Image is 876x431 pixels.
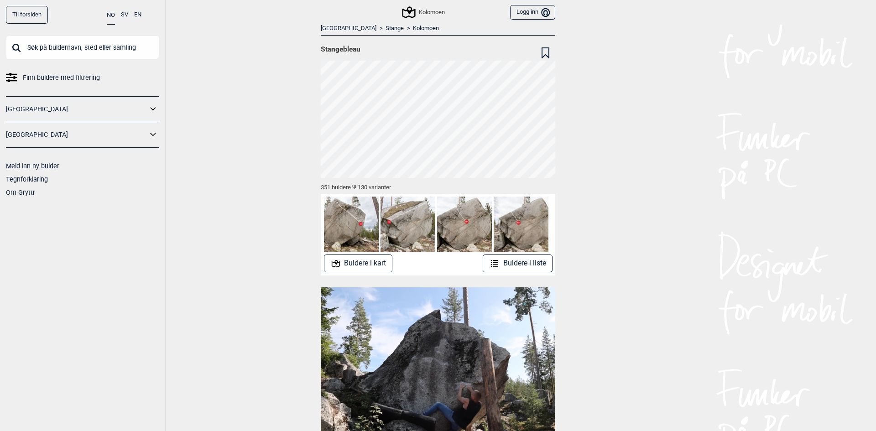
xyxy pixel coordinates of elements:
div: Kolomoen [403,7,445,18]
a: Om Gryttr [6,189,35,196]
div: 351 buldere Ψ 130 varianter [321,178,555,194]
button: Logg inn [510,5,555,20]
a: [GEOGRAPHIC_DATA] [321,25,376,32]
a: [GEOGRAPHIC_DATA] [6,128,147,141]
img: Forhudens pris [381,197,435,251]
button: Buldere i liste [483,254,553,272]
a: Tegnforklaring [6,176,48,183]
img: Hudens pris [437,197,492,251]
a: Finn buldere med filtrering [6,71,159,84]
input: Søk på buldernavn, sted eller samling [6,36,159,59]
span: Stangebleau [321,45,360,54]
button: Buldere i kart [324,254,393,272]
button: SV [121,6,128,24]
a: [GEOGRAPHIC_DATA] [6,103,147,116]
button: NO [107,6,115,25]
a: Kolomoen [413,25,439,32]
img: Opprorsbevegelsen [494,197,548,251]
a: Stange [386,25,404,32]
span: > [380,25,383,32]
button: EN [134,6,141,24]
img: Nidaros [324,197,379,251]
a: Til forsiden [6,6,48,24]
a: Meld inn ny bulder [6,162,59,170]
span: Finn buldere med filtrering [23,71,100,84]
span: > [407,25,410,32]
